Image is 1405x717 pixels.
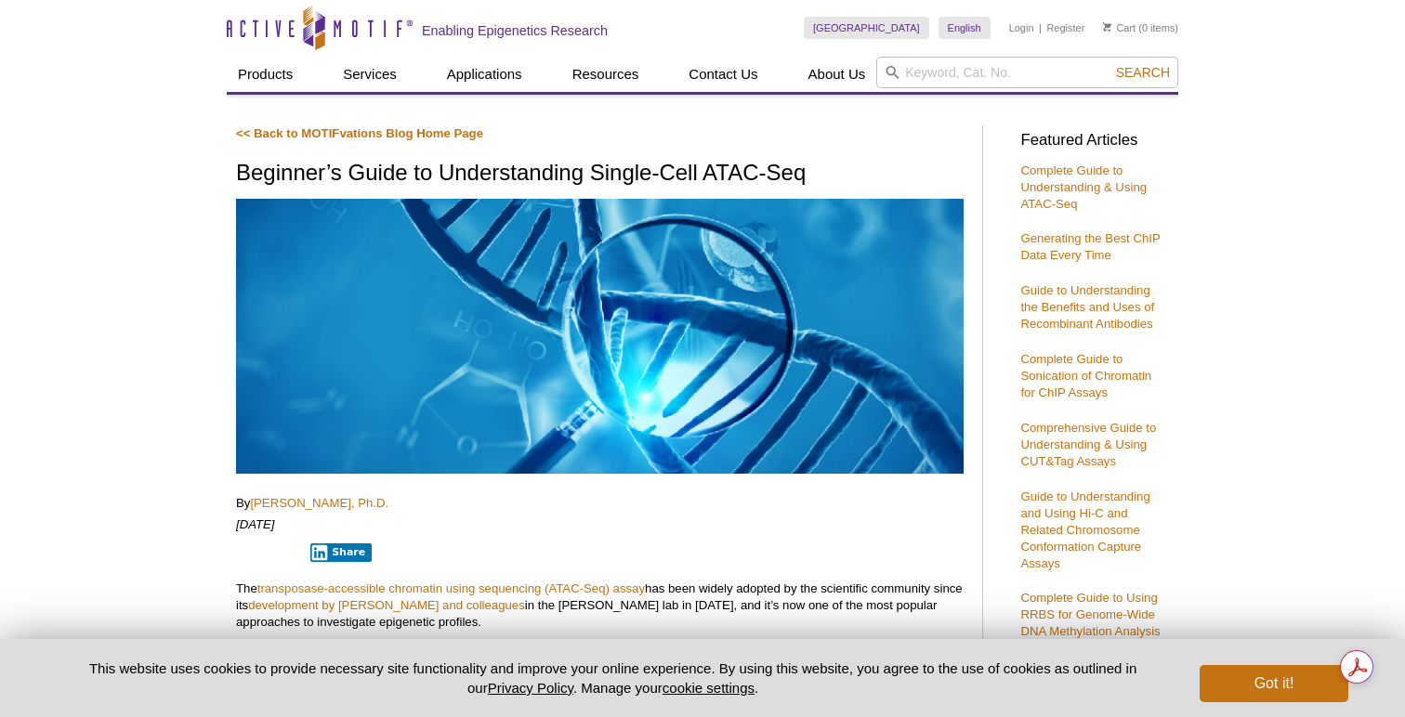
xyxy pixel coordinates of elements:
img: scATAC-Seq [236,199,964,474]
button: Got it! [1200,665,1348,702]
p: This website uses cookies to provide necessary site functionality and improve your online experie... [57,658,1169,697]
iframe: X Post Button [236,542,297,561]
li: (0 items) [1103,17,1178,39]
a: development by [PERSON_NAME] and colleagues [248,598,525,612]
a: Complete Guide to Understanding & Using ATAC-Seq [1020,163,1147,211]
a: Guide to Understanding the Benefits and Uses of Recombinant Antibodies [1020,283,1154,331]
button: Search [1110,64,1175,81]
a: About Us [797,57,877,92]
em: [DATE] [236,517,275,531]
a: Register [1046,21,1084,34]
p: By [236,495,964,512]
a: transposase-accessible chromatin using sequencing (ATAC-Seq) assay [257,581,645,595]
a: English [939,17,991,39]
a: Comprehensive Guide to Understanding & Using CUT&Tag Assays [1020,421,1156,468]
input: Keyword, Cat. No. [876,57,1178,88]
a: Resources [561,57,650,92]
h2: Enabling Epigenetics Research [422,22,608,39]
a: Privacy Policy [488,680,573,696]
a: Contact Us [677,57,768,92]
button: cookie settings [663,680,755,696]
h3: Featured Articles [1020,133,1169,149]
a: [PERSON_NAME], Ph.D. [250,496,388,510]
a: Products [227,57,304,92]
p: The has been widely adopted by the scientific community since its in the [PERSON_NAME] lab in [DA... [236,580,964,631]
li: | [1039,17,1042,39]
a: Cart [1103,21,1136,34]
img: Your Cart [1103,22,1111,32]
button: Share [310,543,373,562]
a: [GEOGRAPHIC_DATA] [804,17,929,39]
a: Applications [436,57,533,92]
a: << Back to MOTIFvations Blog Home Page [236,126,483,140]
h1: Beginner’s Guide to Understanding Single-Cell ATAC-Seq [236,161,964,188]
a: Guide to Understanding and Using Hi-C and Related Chromosome Conformation Capture Assays [1020,489,1149,570]
a: Generating the Best ChIP Data Every Time [1020,231,1160,262]
span: Search [1116,65,1170,80]
a: Login [1009,21,1034,34]
a: Services [332,57,408,92]
a: Complete Guide to Sonication of Chromatin for ChIP Assays [1020,352,1151,399]
a: Complete Guide to Using RRBS for Genome-Wide DNA Methylation Analysis [1020,591,1160,638]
